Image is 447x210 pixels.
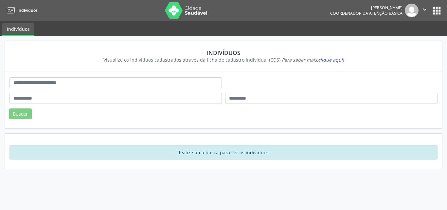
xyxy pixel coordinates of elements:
a: Indivíduos [5,5,38,16]
div: [PERSON_NAME] [330,5,402,10]
img: img [405,4,419,17]
a: Indivíduos [2,23,34,36]
div: Indivíduos [14,49,433,56]
span: Coordenador da Atenção Básica [330,10,402,16]
span: Indivíduos [17,8,38,13]
button: apps [431,5,442,16]
i: Para saber mais, [282,57,344,63]
span: clique aqui! [318,57,344,63]
button:  [419,4,431,17]
div: Realize uma busca para ver os indivíduos. [9,145,438,160]
div: Visualize os indivíduos cadastrados através da ficha de cadastro individual (CDS). [14,56,433,63]
i:  [421,6,428,13]
button: Buscar [9,108,32,120]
